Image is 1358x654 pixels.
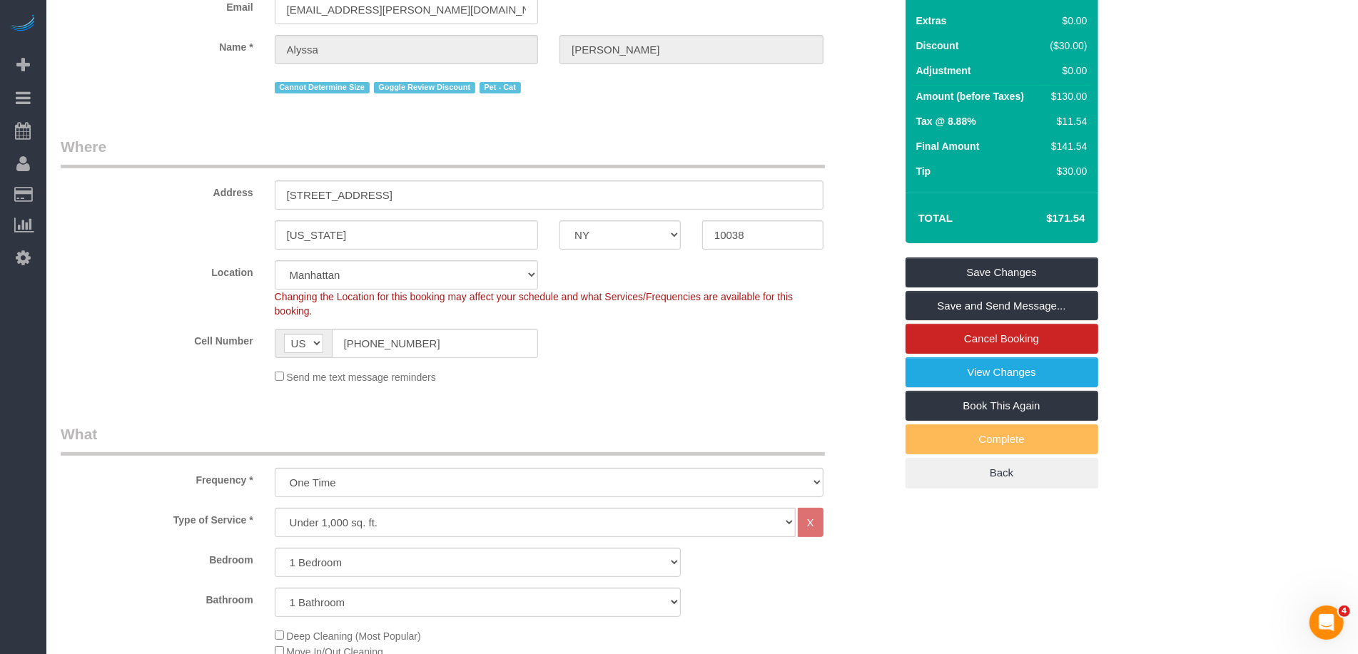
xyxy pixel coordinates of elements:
a: Save and Send Message... [906,291,1098,321]
span: Send me text message reminders [286,372,435,383]
legend: What [61,424,825,456]
label: Tax @ 8.88% [916,114,976,128]
span: 4 [1339,606,1350,617]
a: Back [906,458,1098,488]
span: Deep Cleaning (Most Popular) [286,630,420,642]
label: Name * [50,35,264,54]
input: Last Name [559,35,824,64]
div: ($30.00) [1045,39,1088,53]
label: Adjustment [916,63,971,78]
label: Amount (before Taxes) [916,89,1024,103]
label: Final Amount [916,139,980,153]
a: Cancel Booking [906,324,1098,354]
div: $130.00 [1045,89,1088,103]
a: Book This Again [906,391,1098,421]
label: Discount [916,39,959,53]
label: Address [50,180,264,200]
input: Cell Number [332,329,539,358]
h4: $171.54 [1003,213,1085,225]
legend: Where [61,136,825,168]
div: $0.00 [1045,63,1088,78]
span: Changing the Location for this booking may affect your schedule and what Services/Frequencies are... [275,291,794,317]
input: Zip Code [702,220,824,250]
label: Cell Number [50,329,264,348]
div: $0.00 [1045,14,1088,28]
input: First Name [275,35,539,64]
span: Cannot Determine Size [275,82,370,93]
div: $11.54 [1045,114,1088,128]
iframe: Intercom live chat [1309,606,1344,640]
input: City [275,220,539,250]
div: $30.00 [1045,164,1088,178]
label: Tip [916,164,931,178]
label: Location [50,260,264,280]
strong: Total [918,212,953,224]
label: Frequency * [50,468,264,487]
label: Type of Service * [50,508,264,527]
label: Extras [916,14,947,28]
img: Automaid Logo [9,14,37,34]
a: Save Changes [906,257,1098,287]
label: Bathroom [50,588,264,607]
span: Pet - Cat [480,82,521,93]
a: View Changes [906,357,1098,387]
label: Bedroom [50,548,264,567]
div: $141.54 [1045,139,1088,153]
span: Goggle Review Discount [374,82,475,93]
